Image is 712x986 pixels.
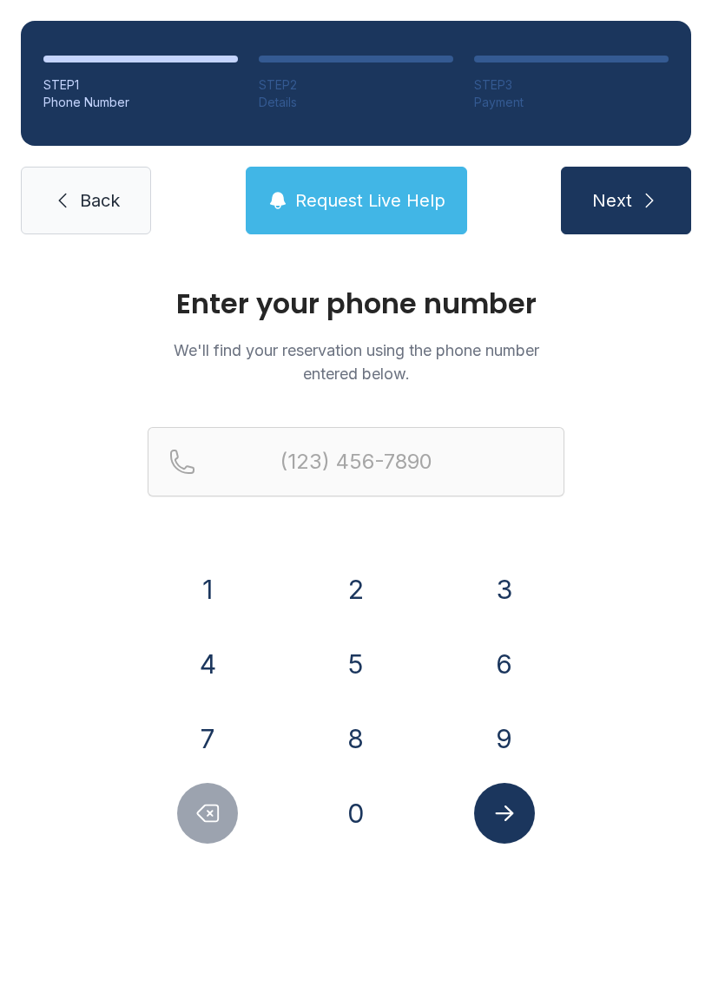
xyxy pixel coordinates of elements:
[148,290,564,318] h1: Enter your phone number
[474,76,669,94] div: STEP 3
[43,76,238,94] div: STEP 1
[80,188,120,213] span: Back
[474,634,535,694] button: 6
[148,339,564,385] p: We'll find your reservation using the phone number entered below.
[295,188,445,213] span: Request Live Help
[326,559,386,620] button: 2
[177,783,238,844] button: Delete number
[43,94,238,111] div: Phone Number
[326,634,386,694] button: 5
[474,559,535,620] button: 3
[474,783,535,844] button: Submit lookup form
[177,708,238,769] button: 7
[592,188,632,213] span: Next
[326,708,386,769] button: 8
[326,783,386,844] button: 0
[177,559,238,620] button: 1
[474,708,535,769] button: 9
[148,427,564,496] input: Reservation phone number
[474,94,669,111] div: Payment
[177,634,238,694] button: 4
[259,94,453,111] div: Details
[259,76,453,94] div: STEP 2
